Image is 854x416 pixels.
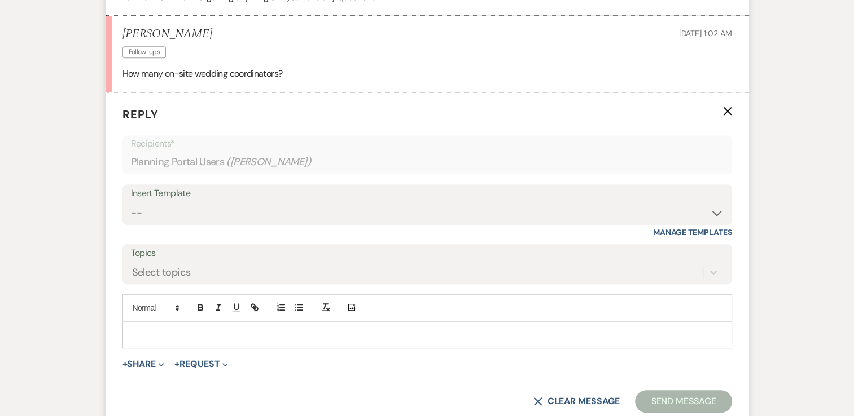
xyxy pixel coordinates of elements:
span: ( [PERSON_NAME] ) [226,154,311,170]
span: [DATE] 1:02 AM [678,28,732,38]
span: + [122,360,128,369]
p: Recipients* [131,136,724,151]
a: Manage Templates [653,227,732,237]
h5: [PERSON_NAME] [122,27,212,41]
div: Select topics [132,264,191,280]
div: Insert Template [131,185,724,202]
span: Follow-ups [122,46,167,58]
div: Planning Portal Users [131,151,724,173]
button: Request [174,360,228,369]
button: Clear message [533,397,619,406]
button: Send Message [635,390,732,413]
button: Share [122,360,165,369]
span: + [174,360,179,369]
p: How many on-site wedding coordinators? [122,67,732,81]
span: Reply [122,107,159,122]
label: Topics [131,245,724,262]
